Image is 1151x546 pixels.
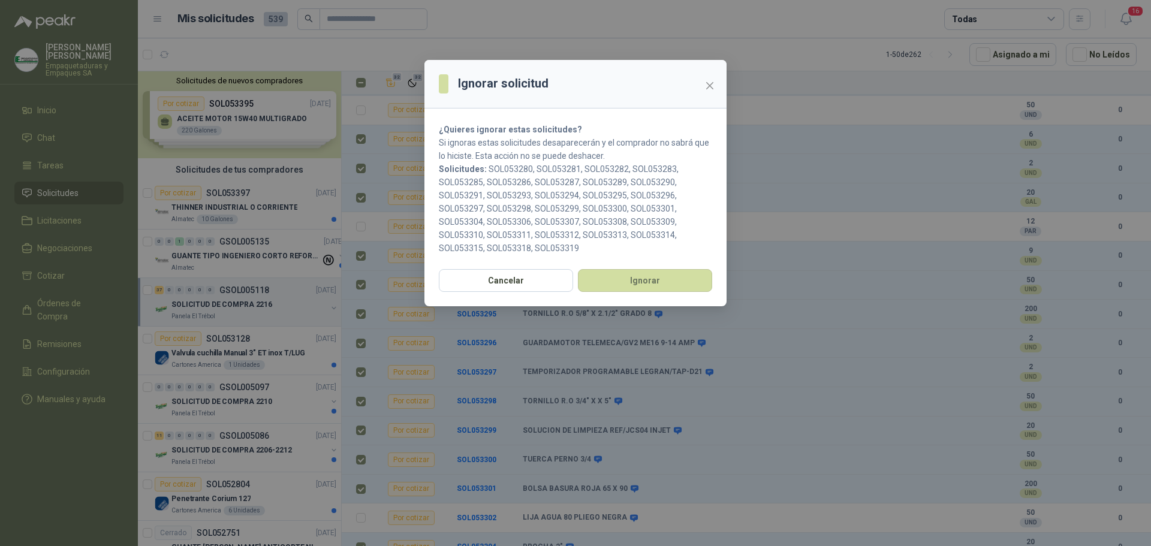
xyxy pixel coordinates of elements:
button: Ignorar [578,269,712,292]
b: Solicitudes: [439,164,487,174]
button: Cancelar [439,269,573,292]
h3: Ignorar solicitud [458,74,549,93]
span: close [705,81,715,91]
p: SOL053280, SOL053281, SOL053282, SOL053283, SOL053285, SOL053286, SOL053287, SOL053289, SOL053290... [439,162,712,255]
button: Close [700,76,719,95]
p: Si ignoras estas solicitudes desaparecerán y el comprador no sabrá que lo hiciste. Esta acción no... [439,136,712,162]
strong: ¿Quieres ignorar estas solicitudes? [439,125,582,134]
